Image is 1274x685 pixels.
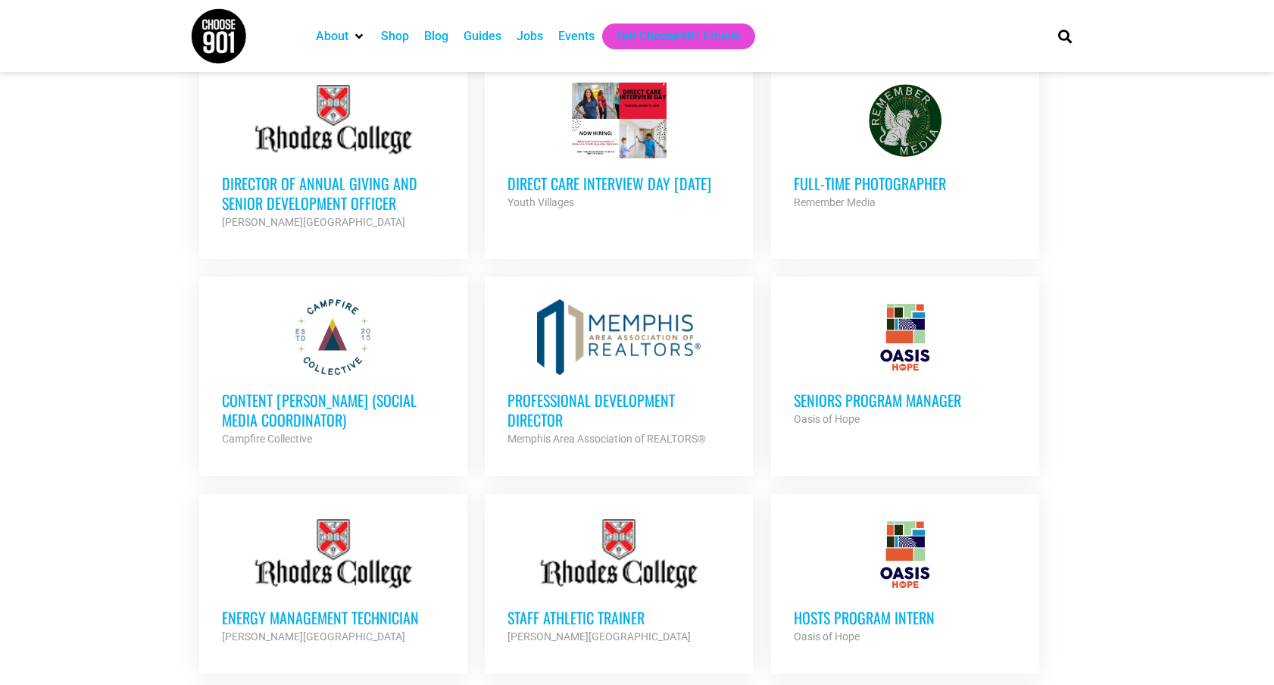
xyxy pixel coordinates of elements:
[222,630,405,643] strong: [PERSON_NAME][GEOGRAPHIC_DATA]
[222,608,445,627] h3: Energy Management Technician
[485,60,753,234] a: Direct Care Interview Day [DATE] Youth Villages
[308,23,1032,49] nav: Main nav
[308,23,373,49] div: About
[222,174,445,213] h3: Director of Annual Giving and Senior Development Officer
[794,630,860,643] strong: Oasis of Hope
[199,277,467,471] a: Content [PERSON_NAME] (Social Media Coordinator) Campfire Collective
[794,390,1016,410] h3: Seniors Program Manager
[794,608,1016,627] h3: HOSTS Program Intern
[485,494,753,668] a: Staff Athletic Trainer [PERSON_NAME][GEOGRAPHIC_DATA]
[464,27,501,45] a: Guides
[199,494,467,668] a: Energy Management Technician [PERSON_NAME][GEOGRAPHIC_DATA]
[507,174,730,193] h3: Direct Care Interview Day [DATE]
[485,277,753,471] a: Professional Development Director Memphis Area Association of REALTORS®
[771,60,1039,234] a: Full-Time Photographer Remember Media
[424,27,448,45] a: Blog
[507,608,730,627] h3: Staff Athletic Trainer
[617,27,740,45] a: Get Choose901 Emails
[771,277,1039,451] a: Seniors Program Manager Oasis of Hope
[794,413,860,425] strong: Oasis of Hope
[222,216,405,228] strong: [PERSON_NAME][GEOGRAPHIC_DATA]
[517,27,543,45] a: Jobs
[316,27,348,45] a: About
[199,60,467,254] a: Director of Annual Giving and Senior Development Officer [PERSON_NAME][GEOGRAPHIC_DATA]
[794,196,876,208] strong: Remember Media
[222,433,312,445] strong: Campfire Collective
[1053,23,1078,48] div: Search
[507,390,730,430] h3: Professional Development Director
[507,196,574,208] strong: Youth Villages
[771,494,1039,668] a: HOSTS Program Intern Oasis of Hope
[507,433,706,445] strong: Memphis Area Association of REALTORS®
[507,630,691,643] strong: [PERSON_NAME][GEOGRAPHIC_DATA]
[794,174,1016,193] h3: Full-Time Photographer
[222,390,445,430] h3: Content [PERSON_NAME] (Social Media Coordinator)
[381,27,409,45] a: Shop
[558,27,595,45] a: Events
